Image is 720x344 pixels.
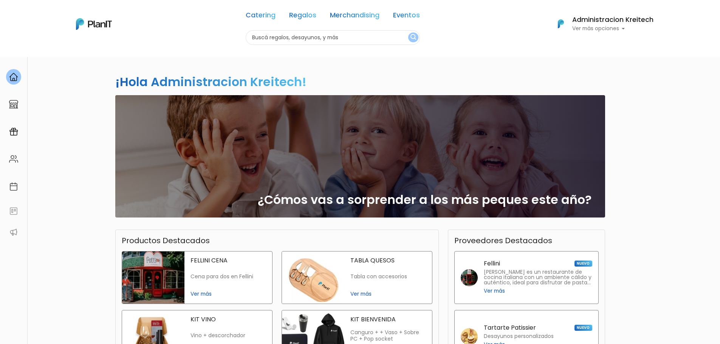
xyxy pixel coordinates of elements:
h3: Proveedores Destacados [454,236,552,245]
a: Fellini NUEVO [PERSON_NAME] es un restaurante de cocina italiana con un ambiente cálido y auténti... [454,251,599,304]
p: Cena para dos en Fellini [190,273,266,280]
img: marketplace-4ceaa7011d94191e9ded77b95e3339b90024bf715f7c57f8cf31f2d8c509eaba.svg [9,100,18,109]
img: partners-52edf745621dab592f3b2c58e3bca9d71375a7ef29c3b500c9f145b62cc070d4.svg [9,228,18,237]
p: TABLA QUESOS [350,258,426,264]
p: KIT VINO [190,316,266,322]
span: Ver más [484,287,505,295]
button: PlanIt Logo Administracion Kreitech Ver más opciones [548,14,653,34]
p: Fellini [484,261,500,267]
img: campaigns-02234683943229c281be62815700db0a1741e53638e28bf9629b52c665b00959.svg [9,127,18,136]
p: FELLINI CENA [190,258,266,264]
img: people-662611757002400ad9ed0e3c099ab2801c6687ba6c219adb57efc949bc21e19d.svg [9,154,18,164]
a: Eventos [393,12,420,21]
p: Desayunos personalizados [484,334,554,339]
a: Merchandising [330,12,379,21]
p: Canguro + + Vaso + Sobre PC + Pop socket [350,329,426,342]
h2: ¿Cómos vas a sorprender a los más peques este año? [258,193,591,207]
span: NUEVO [574,261,592,267]
span: Ver más [350,290,426,298]
img: tabla quesos [282,251,344,304]
img: home-e721727adea9d79c4d83392d1f703f7f8bce08238fde08b1acbfd93340b81755.svg [9,73,18,82]
a: tabla quesos TABLA QUESOS Tabla con accesorios Ver más [282,251,432,304]
span: Ver más [190,290,266,298]
p: Ver más opciones [572,26,653,31]
img: feedback-78b5a0c8f98aac82b08bfc38622c3050aee476f2c9584af64705fc4e61158814.svg [9,207,18,216]
p: Tartarte Patissier [484,325,536,331]
p: [PERSON_NAME] es un restaurante de cocina italiana con un ambiente cálido y auténtico, ideal para... [484,270,592,285]
a: Catering [246,12,276,21]
p: KIT BIENVENIDA [350,316,426,322]
img: fellini [461,269,478,286]
img: calendar-87d922413cdce8b2cf7b7f5f62616a5cf9e4887200fb71536465627b3292af00.svg [9,182,18,191]
h6: Administracion Kreitech [572,17,653,23]
input: Buscá regalos, desayunos, y más [246,30,420,45]
img: PlanIt Logo [76,18,112,30]
img: search_button-432b6d5273f82d61273b3651a40e1bd1b912527efae98b1b7a1b2c0702e16a8d.svg [410,34,416,41]
span: NUEVO [574,325,592,331]
img: PlanIt Logo [553,15,569,32]
a: fellini cena FELLINI CENA Cena para dos en Fellini Ver más [122,251,273,304]
p: Vino + descorchador [190,332,266,339]
h2: ¡Hola Administracion Kreitech! [115,73,307,90]
h3: Productos Destacados [122,236,210,245]
p: Tabla con accesorios [350,273,426,280]
img: fellini cena [122,251,184,304]
a: Regalos [289,12,316,21]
